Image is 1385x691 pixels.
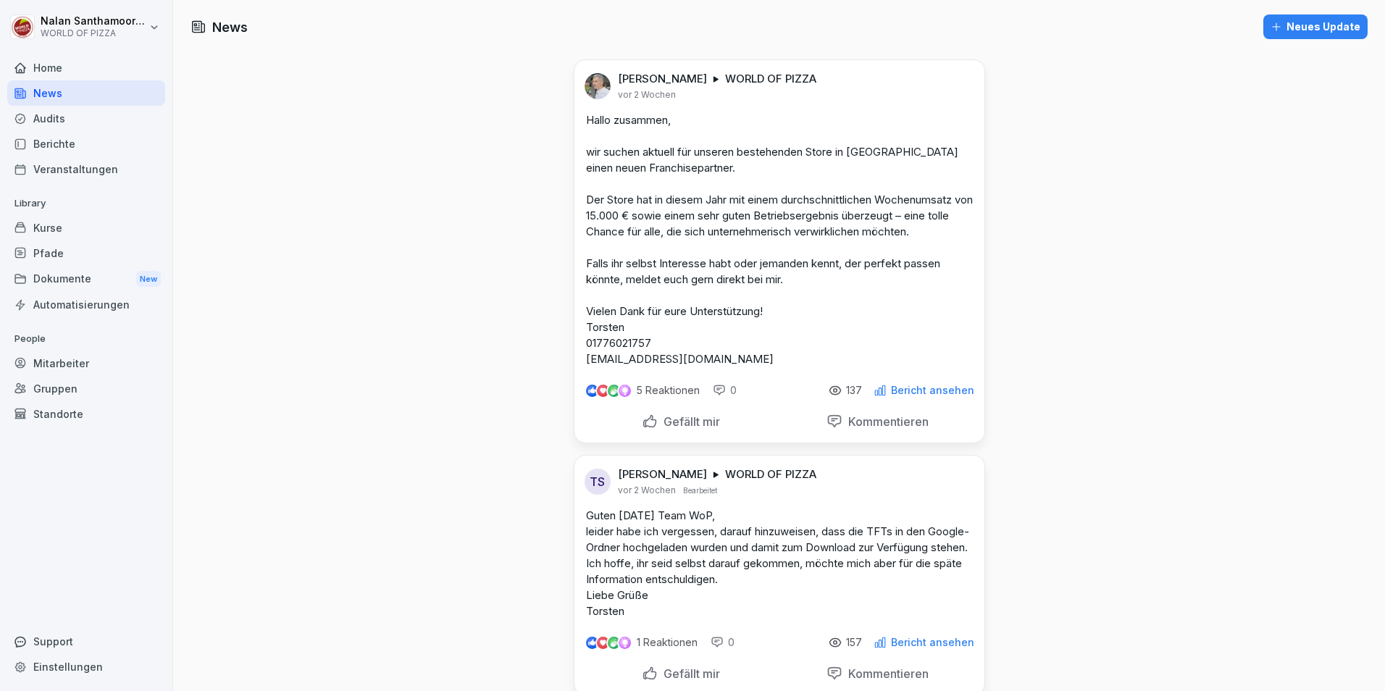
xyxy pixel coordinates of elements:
[618,467,707,482] p: [PERSON_NAME]
[212,17,248,37] h1: News
[619,384,631,397] img: inspiring
[637,637,698,648] p: 1 Reaktionen
[598,637,608,648] img: love
[618,89,676,101] p: vor 2 Wochen
[619,636,631,649] img: inspiring
[7,131,165,156] a: Berichte
[7,266,165,293] a: DokumenteNew
[891,637,974,648] p: Bericht ansehen
[41,15,146,28] p: Nalan Santhamoorthy
[7,327,165,351] p: People
[618,485,676,496] p: vor 2 Wochen
[846,637,862,648] p: 157
[7,240,165,266] a: Pfade
[7,654,165,679] a: Einstellungen
[846,385,862,396] p: 137
[7,192,165,215] p: Library
[586,637,598,648] img: like
[711,635,735,650] div: 0
[658,414,720,429] p: Gefällt mir
[618,72,707,86] p: [PERSON_NAME]
[7,80,165,106] a: News
[7,376,165,401] a: Gruppen
[1271,19,1360,35] div: Neues Update
[7,351,165,376] a: Mitarbeiter
[683,485,717,496] p: Bearbeitet
[713,383,737,398] div: 0
[586,385,598,396] img: like
[586,508,973,619] p: Guten [DATE] Team WoP, leider habe ich vergessen, darauf hinzuweisen, dass die TFTs in den Google...
[7,106,165,131] a: Audits
[1263,14,1368,39] button: Neues Update
[725,72,816,86] p: WORLD OF PIZZA
[725,467,816,482] p: WORLD OF PIZZA
[585,73,611,99] img: in3w5lo2z519nrm9gbxqh89t.png
[7,266,165,293] div: Dokumente
[136,271,161,288] div: New
[7,629,165,654] div: Support
[608,385,620,397] img: celebrate
[7,292,165,317] a: Automatisierungen
[598,385,608,396] img: love
[7,156,165,182] a: Veranstaltungen
[7,401,165,427] a: Standorte
[637,385,700,396] p: 5 Reaktionen
[842,414,929,429] p: Kommentieren
[41,28,146,38] p: WORLD OF PIZZA
[586,112,973,367] p: Hallo zusammen, wir suchen aktuell für unseren bestehenden Store in [GEOGRAPHIC_DATA] einen neuen...
[608,637,620,649] img: celebrate
[7,215,165,240] a: Kurse
[7,55,165,80] a: Home
[585,469,611,495] div: TS
[842,666,929,681] p: Kommentieren
[891,385,974,396] p: Bericht ansehen
[658,666,720,681] p: Gefällt mir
